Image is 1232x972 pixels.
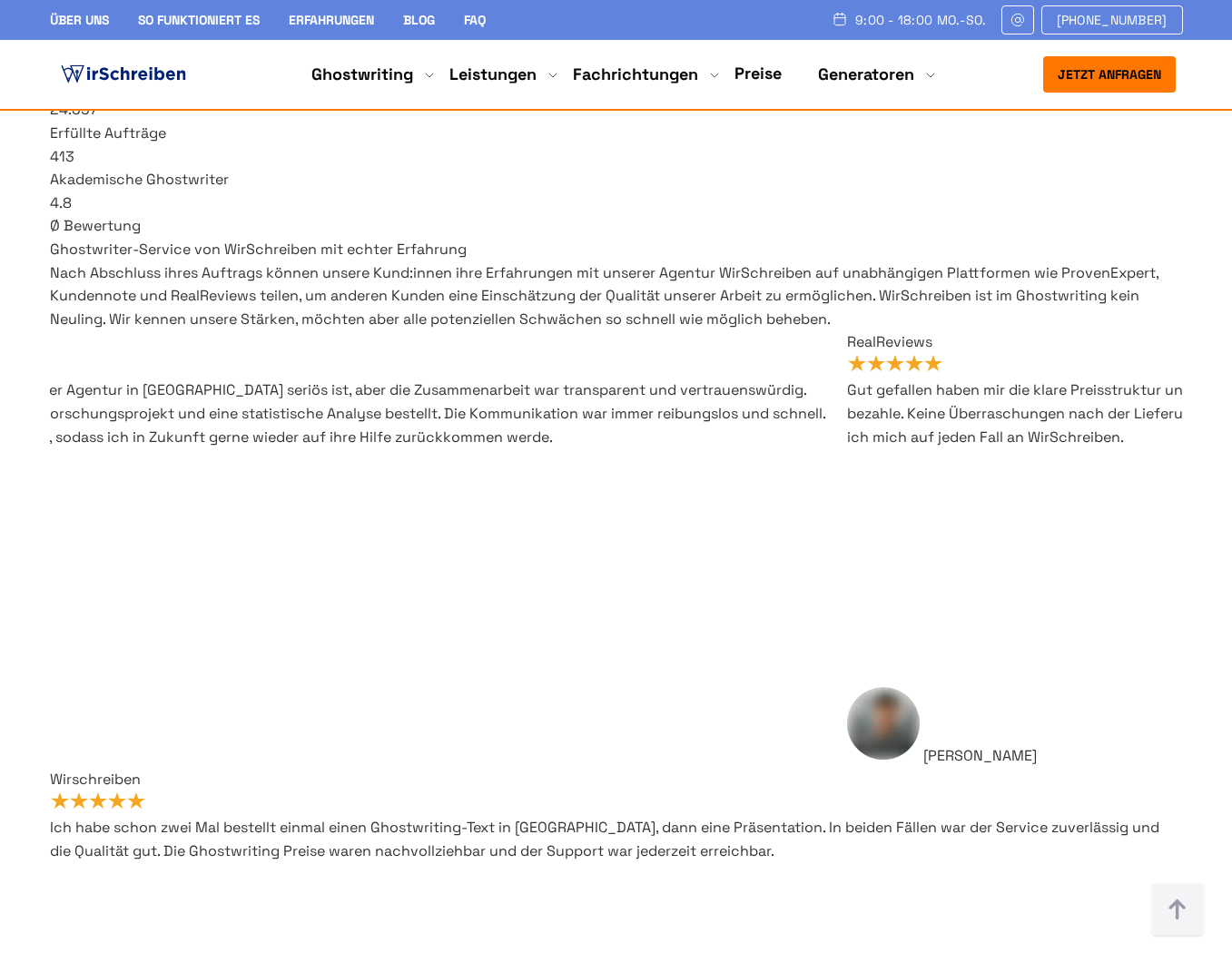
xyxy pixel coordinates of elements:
p: Nach Abschluss ihres Auftrags können unsere Kund:innen ihre Erfahrungen mit unserer Agentur WirSc... [50,261,1183,331]
a: Fachrichtungen [573,64,698,85]
img: Wirschreiben [50,791,145,810]
a: FAQ [464,12,486,28]
a: [PHONE_NUMBER] [1041,5,1183,34]
span: 9:00 - 18:00 Mo.-So. [855,13,987,27]
a: Ghostwriting [311,64,413,85]
p: Ich habe schon zwei Mal bestellt einmal einen Ghostwriting-Text in [GEOGRAPHIC_DATA], dann eine P... [50,816,1183,862]
span: RealReviews [847,332,932,351]
div: 413 [50,145,1183,169]
div: Akademische Ghostwriter [50,168,1183,191]
img: Schedule [832,12,848,26]
span: Wirschreiben [50,770,141,789]
a: Erfahrungen [289,12,374,28]
a: Leistungen [449,64,537,85]
h2: Ghostwriter-Service von WirSchreiben mit echter Erfahrung [50,238,1183,261]
div: 4.8 [50,191,1183,215]
button: Jetzt anfragen [1043,56,1176,93]
a: So funktioniert es [138,12,260,28]
a: Blog [403,12,435,28]
div: Ø Bewertung [50,214,1183,238]
span: [PERSON_NAME] [923,746,1037,765]
span: [PHONE_NUMBER] [1057,13,1168,27]
img: button top [1150,883,1205,938]
img: RealReviews [847,354,942,372]
a: Generatoren [818,64,914,85]
a: Preise [734,63,782,83]
img: Email [1010,13,1026,27]
img: Thomas [847,687,920,761]
div: Erfüllte Aufträge [50,122,1183,145]
a: Über uns [50,12,109,28]
img: logo ghostwriter-österreich [57,61,190,88]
